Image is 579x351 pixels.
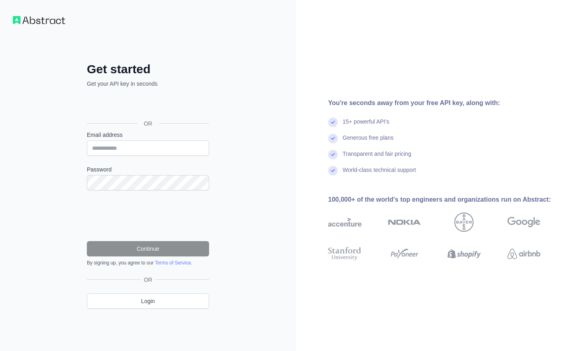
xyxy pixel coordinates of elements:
[328,246,361,262] img: stanford university
[87,293,209,309] a: Login
[388,246,421,262] img: payoneer
[13,16,65,24] img: Workflow
[83,97,211,114] iframe: Sign in with Google Button
[448,246,481,262] img: shopify
[343,118,389,134] div: 15+ powerful API's
[328,98,566,108] div: You're seconds away from your free API key, along with:
[507,246,541,262] img: airbnb
[507,213,541,232] img: google
[138,120,159,128] span: OR
[155,260,191,266] a: Terms of Service
[87,165,209,173] label: Password
[454,213,474,232] img: bayer
[328,134,338,143] img: check mark
[87,260,209,266] div: By signing up, you agree to our .
[87,200,209,231] iframe: reCAPTCHA
[343,166,416,182] div: World-class technical support
[87,62,209,76] h2: Get started
[343,134,394,150] div: Generous free plans
[328,150,338,159] img: check mark
[388,213,421,232] img: nokia
[87,241,209,256] button: Continue
[343,150,411,166] div: Transparent and fair pricing
[328,118,338,127] img: check mark
[328,195,566,204] div: 100,000+ of the world's top engineers and organizations run on Abstract:
[141,276,156,284] span: OR
[87,131,209,139] label: Email address
[87,80,209,88] p: Get your API key in seconds
[328,213,361,232] img: accenture
[328,166,338,175] img: check mark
